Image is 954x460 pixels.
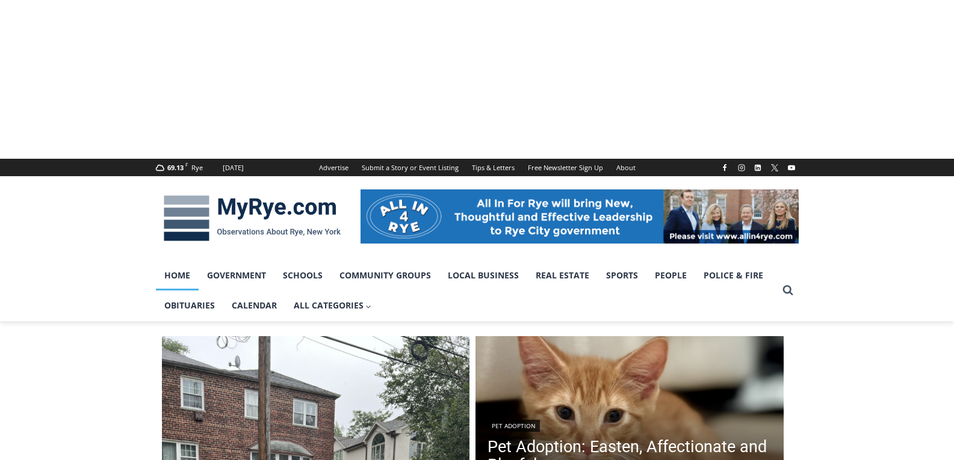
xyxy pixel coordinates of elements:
a: Instagram [734,161,749,175]
a: Facebook [717,161,732,175]
a: Sports [598,260,646,290]
a: Community Groups [331,260,439,290]
a: People [646,260,695,290]
a: About [610,159,642,176]
a: Real Estate [527,260,598,290]
a: Advertise [312,159,355,176]
div: Rye [191,162,203,173]
a: Obituaries [156,290,223,320]
img: MyRye.com [156,187,348,250]
a: Linkedin [751,161,765,175]
a: Schools [274,260,331,290]
nav: Primary Navigation [156,260,777,321]
button: View Search Form [777,280,799,301]
a: YouTube [784,161,799,175]
a: Tips & Letters [465,159,521,176]
a: Calendar [223,290,285,320]
a: All Categories [285,290,380,320]
a: Free Newsletter Sign Up [521,159,610,176]
a: Pet Adoption [488,420,540,432]
a: Submit a Story or Event Listing [355,159,465,176]
span: F [185,161,188,168]
div: [DATE] [223,162,244,173]
span: All Categories [294,299,372,312]
img: All in for Rye [361,189,799,244]
nav: Secondary Navigation [312,159,642,176]
a: Local Business [439,260,527,290]
a: Government [199,260,274,290]
a: Police & Fire [695,260,772,290]
a: Home [156,260,199,290]
span: 69.13 [167,163,184,172]
a: X [767,161,782,175]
